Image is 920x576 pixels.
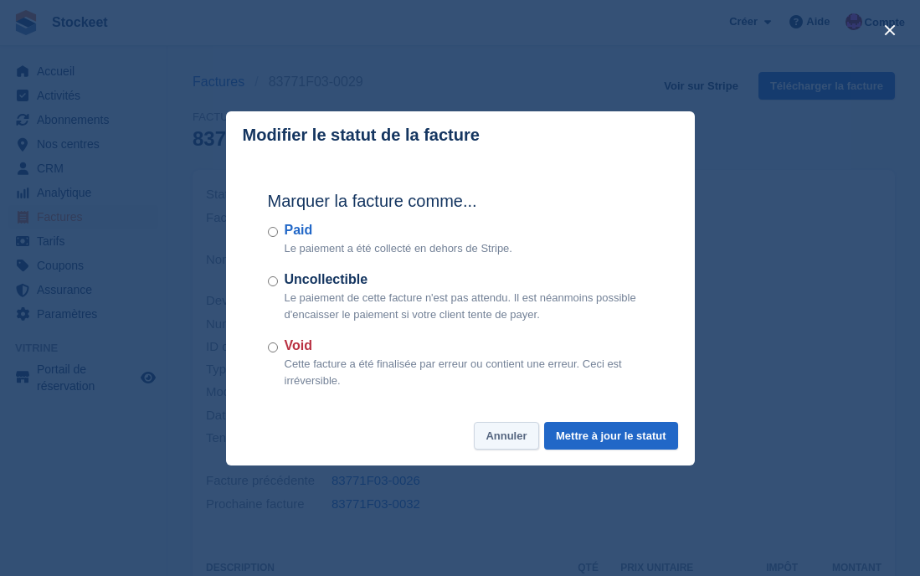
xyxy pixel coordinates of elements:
[544,422,677,450] button: Mettre à jour le statut
[474,422,538,450] button: Annuler
[285,220,512,240] label: Paid
[285,336,653,356] label: Void
[285,240,512,257] p: Le paiement a été collecté en dehors de Stripe.
[243,126,480,145] p: Modifier le statut de la facture
[285,290,653,322] p: Le paiement de cette facture n'est pas attendu. Il est néanmoins possible d'encaisser le paiement...
[285,356,653,388] p: Cette facture a été finalisée par erreur ou contient une erreur. Ceci est irréversible.
[876,17,903,44] button: close
[285,270,653,290] label: Uncollectible
[268,188,653,213] h2: Marquer la facture comme...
